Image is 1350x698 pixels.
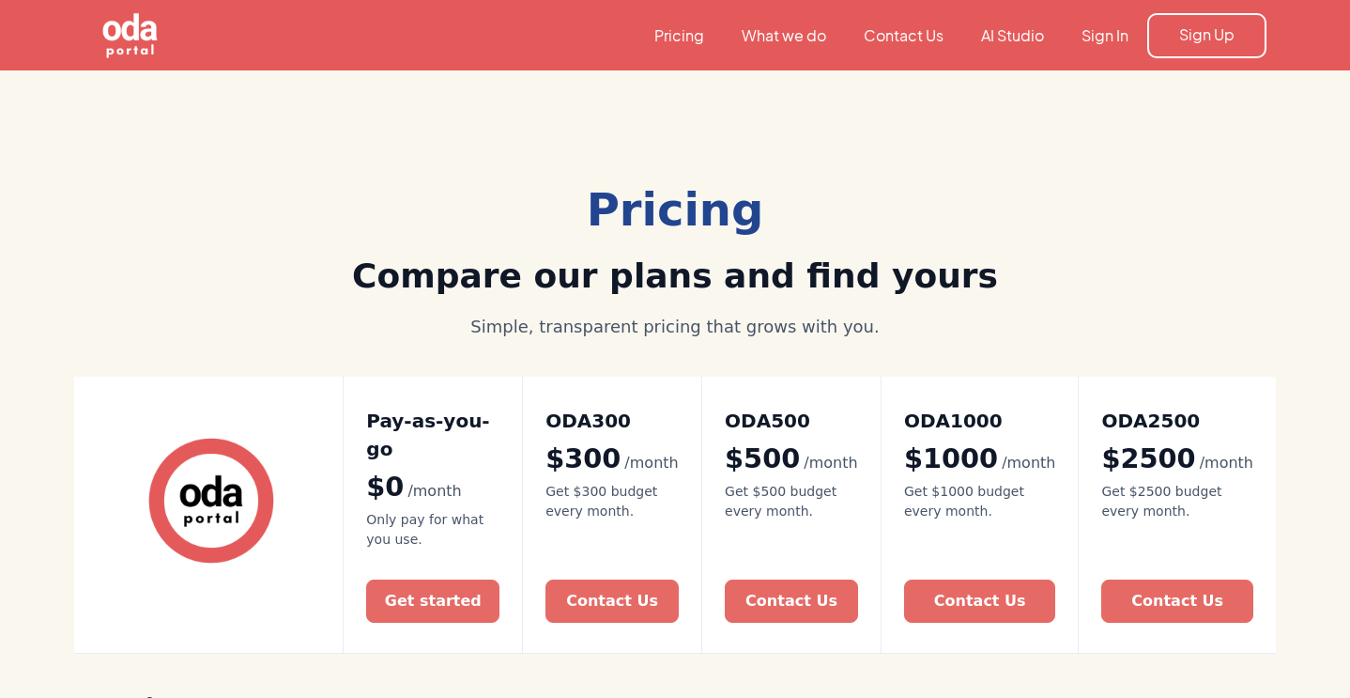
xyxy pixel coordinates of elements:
div: Contact Us [934,590,1026,613]
div: Get $500 budget every month. [725,482,858,521]
div: Contact Us [745,590,837,613]
a: AI Studio [962,25,1063,46]
div: Only pay for what you use. [366,510,499,550]
h2: Pay-as-you-go [366,407,499,463]
span: /month [624,454,678,472]
h2: ODA300 [545,407,679,435]
div: $500 [725,442,858,475]
h2: ODA2500 [1101,407,1253,435]
a: Contact Us [1101,580,1253,623]
a: Contact Us [845,25,962,46]
div: $300 [545,442,679,475]
div: Pricing [314,176,1036,243]
a: Sign Up [1147,13,1266,58]
a: Get started [366,580,499,623]
h2: Compare our plans and find yours [314,255,1036,299]
div: $1000 [904,442,1056,475]
a: home [84,11,262,60]
h2: ODA1000 [904,407,1056,435]
span: /month [407,482,461,500]
a: What we do [723,25,845,46]
div: $2500 [1101,442,1253,475]
div: Simple, transparent pricing that grows with you. [314,314,1036,339]
a: Pricing [636,25,723,46]
div: Get $1000 budget every month. [904,482,1056,521]
a: Sign In [1063,25,1147,46]
span: /month [1002,454,1055,472]
h2: ODA500 [725,407,858,435]
a: Contact Us [725,580,858,623]
a: Contact Us [545,580,679,623]
div: $0 [366,471,499,504]
div: Contact Us [566,590,658,613]
div: Get $2500 budget every month. [1101,482,1253,521]
a: Contact Us [904,580,1056,623]
div: Get started [385,590,482,613]
div: Contact Us [1131,590,1223,613]
div: Get $300 budget every month. [545,482,679,521]
span: /month [1200,454,1253,472]
div: Sign Up [1179,24,1235,45]
span: /month [804,454,857,472]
